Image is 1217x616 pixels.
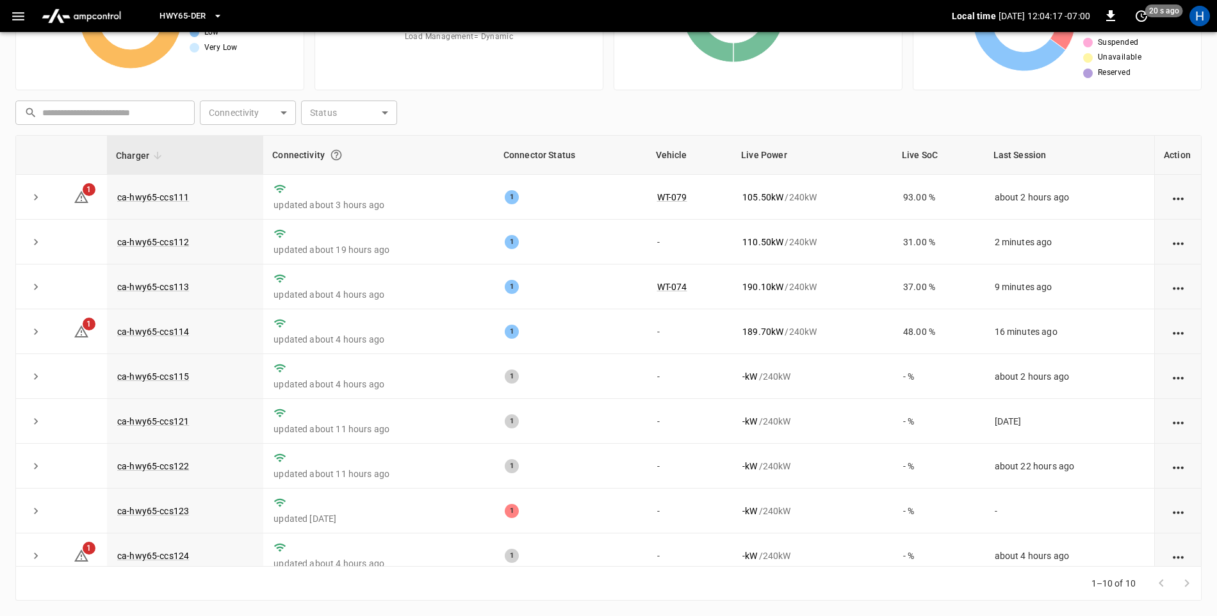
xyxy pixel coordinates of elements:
[74,326,89,336] a: 1
[1154,136,1201,175] th: Action
[742,460,757,473] p: - kW
[154,4,227,29] button: HWY65-DER
[952,10,996,22] p: Local time
[893,136,984,175] th: Live SoC
[984,220,1154,264] td: 2 minutes ago
[83,542,95,555] span: 1
[657,282,687,292] a: WT-074
[505,369,519,384] div: 1
[1098,36,1139,49] span: Suspended
[742,415,883,428] div: / 240 kW
[272,143,486,166] div: Connectivity
[742,191,883,204] div: / 240 kW
[204,26,219,39] span: Low
[26,367,45,386] button: expand row
[117,506,189,516] a: ca-hwy65-ccs123
[26,501,45,521] button: expand row
[74,191,89,201] a: 1
[742,505,883,517] div: / 240 kW
[26,188,45,207] button: expand row
[893,175,984,220] td: 93.00 %
[742,191,783,204] p: 105.50 kW
[647,354,733,399] td: -
[1170,460,1186,473] div: action cell options
[742,370,757,383] p: - kW
[117,327,189,337] a: ca-hwy65-ccs114
[1091,577,1136,590] p: 1–10 of 10
[999,10,1090,22] p: [DATE] 12:04:17 -07:00
[742,460,883,473] div: / 240 kW
[274,199,484,211] p: updated about 3 hours ago
[893,533,984,578] td: - %
[405,31,514,44] span: Load Management = Dynamic
[204,42,238,54] span: Very Low
[1131,6,1152,26] button: set refresh interval
[893,309,984,354] td: 48.00 %
[274,333,484,346] p: updated about 4 hours ago
[742,415,757,428] p: - kW
[505,235,519,249] div: 1
[494,136,647,175] th: Connector Status
[742,370,883,383] div: / 240 kW
[984,175,1154,220] td: about 2 hours ago
[117,461,189,471] a: ca-hwy65-ccs122
[505,459,519,473] div: 1
[647,489,733,533] td: -
[117,282,189,292] a: ca-hwy65-ccs113
[159,9,206,24] span: HWY65-DER
[893,220,984,264] td: 31.00 %
[505,414,519,428] div: 1
[742,236,883,248] div: / 240 kW
[1098,67,1131,79] span: Reserved
[117,416,189,426] a: ca-hwy65-ccs121
[505,280,519,294] div: 1
[742,325,783,338] p: 189.70 kW
[1170,191,1186,204] div: action cell options
[1170,280,1186,293] div: action cell options
[26,232,45,252] button: expand row
[984,354,1154,399] td: about 2 hours ago
[505,325,519,339] div: 1
[893,489,984,533] td: - %
[274,557,484,570] p: updated about 4 hours ago
[26,546,45,565] button: expand row
[893,399,984,444] td: - %
[74,550,89,560] a: 1
[984,533,1154,578] td: about 4 hours ago
[647,309,733,354] td: -
[505,504,519,518] div: 1
[274,288,484,301] p: updated about 4 hours ago
[274,512,484,525] p: updated [DATE]
[742,325,883,338] div: / 240 kW
[274,378,484,391] p: updated about 4 hours ago
[1170,370,1186,383] div: action cell options
[1145,4,1183,17] span: 20 s ago
[647,136,733,175] th: Vehicle
[274,467,484,480] p: updated about 11 hours ago
[732,136,893,175] th: Live Power
[647,533,733,578] td: -
[893,354,984,399] td: - %
[1170,549,1186,562] div: action cell options
[1170,505,1186,517] div: action cell options
[1170,236,1186,248] div: action cell options
[984,444,1154,489] td: about 22 hours ago
[647,220,733,264] td: -
[984,264,1154,309] td: 9 minutes ago
[26,412,45,431] button: expand row
[984,399,1154,444] td: [DATE]
[117,237,189,247] a: ca-hwy65-ccs112
[37,4,126,28] img: ampcontrol.io logo
[657,192,687,202] a: WT-079
[117,371,189,382] a: ca-hwy65-ccs115
[83,183,95,196] span: 1
[742,549,757,562] p: - kW
[505,190,519,204] div: 1
[26,457,45,476] button: expand row
[117,192,189,202] a: ca-hwy65-ccs111
[325,143,348,166] button: Connection between the charger and our software.
[1170,415,1186,428] div: action cell options
[893,444,984,489] td: - %
[1189,6,1210,26] div: profile-icon
[742,280,883,293] div: / 240 kW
